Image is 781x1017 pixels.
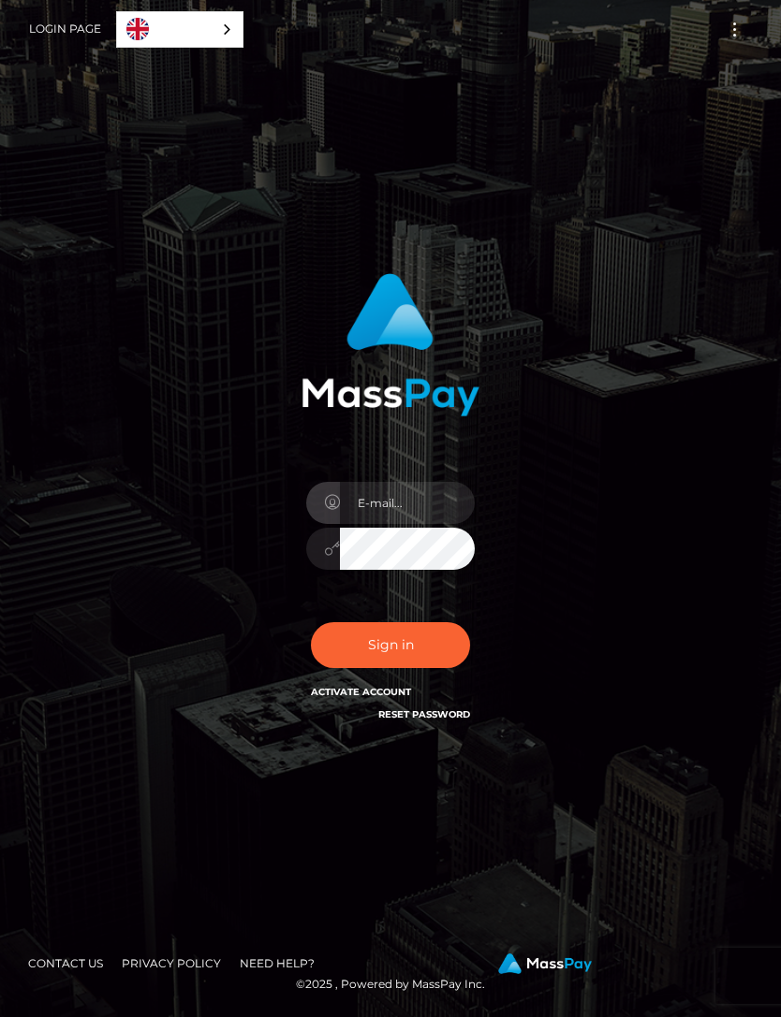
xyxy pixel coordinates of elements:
[21,949,111,978] a: Contact Us
[116,11,243,48] aside: Language selected: English
[14,953,767,995] div: © 2025 , Powered by MassPay Inc.
[340,482,475,524] input: E-mail...
[114,949,228,978] a: Privacy Policy
[378,708,470,720] a: Reset Password
[232,949,322,978] a: Need Help?
[29,9,101,49] a: Login Page
[117,12,243,47] a: English
[498,953,592,974] img: MassPay
[116,11,243,48] div: Language
[717,17,752,42] button: Toggle navigation
[311,686,411,698] a: Activate Account
[302,273,479,416] img: MassPay Login
[311,622,470,668] button: Sign in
